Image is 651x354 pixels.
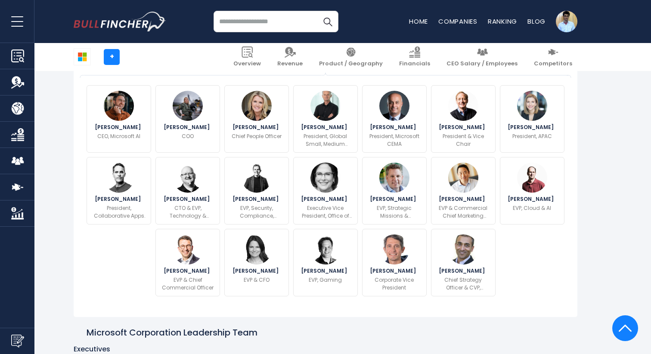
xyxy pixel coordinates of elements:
span: Revenue [277,60,303,68]
a: Blog [527,17,546,26]
span: [PERSON_NAME] [370,197,418,202]
span: Competitors [534,60,572,68]
p: CEO, Microsoft AI [97,132,140,140]
a: Companies [438,17,477,26]
img: Samer Abu-Ltaif [379,91,409,121]
a: Judson Althoff [PERSON_NAME] EVP & Chief Commercial Officer [155,229,220,296]
p: EVP, Strategic Missions & Technologies [368,204,421,220]
a: Samer Abu-Ltaif [PERSON_NAME] President, Microsoft CEMA [362,85,427,153]
span: [PERSON_NAME] [370,125,418,130]
p: EVP & Chief Commercial Officer [161,276,214,292]
a: Product / Geography [314,43,388,71]
img: Mustafa Suleyman [104,91,134,121]
p: EVP, Cloud & AI [513,204,551,212]
span: [PERSON_NAME] [439,125,487,130]
span: [PERSON_NAME] [508,197,556,202]
span: [PERSON_NAME] [301,125,350,130]
span: Financials [399,60,430,68]
img: Jeff Teper [104,163,134,193]
span: Overview [233,60,261,68]
a: Competitors [529,43,577,71]
img: Dan Lewis [379,234,409,265]
span: [PERSON_NAME] [232,268,281,274]
a: Home [409,17,428,26]
p: CTO & EVP, Technology & Research [161,204,214,220]
span: [PERSON_NAME] [95,125,143,130]
span: CEO Salary / Employees [446,60,518,68]
span: [PERSON_NAME] [164,125,212,130]
p: President, APAC [512,132,552,140]
span: [PERSON_NAME] [508,125,556,130]
a: Ranking [488,17,517,26]
a: Amy Hood [PERSON_NAME] EVP & CFO [224,229,289,296]
span: [PERSON_NAME] [301,268,350,274]
span: [PERSON_NAME] [95,197,143,202]
a: Dan Lewis [PERSON_NAME] Corporate Vice President [362,229,427,296]
a: Overview [228,43,266,71]
a: Go to homepage [74,12,166,31]
p: EVP & Commercial Chief Marketing Officer [437,204,490,220]
img: Jason Zander [379,163,409,193]
a: Charlie Bell [PERSON_NAME] EVP, Security, Compliance, Identity & Management [224,157,289,225]
p: President, Microsoft CEMA [368,132,421,148]
a: Jeff Teper [PERSON_NAME] President, Collaborative Apps & Platforms [87,157,151,225]
p: Executive Vice President, Office of Strategy and Transformation [299,204,352,220]
p: President, Collaborative Apps & Platforms [92,204,146,220]
span: [PERSON_NAME] [370,268,418,274]
a: Carolina Dybeck Happe [PERSON_NAME] COO [155,85,220,153]
img: Ralph Haupter [310,91,341,121]
img: Judson Althoff [173,234,203,265]
img: Kevin Scott [173,163,203,193]
p: Corporate Vice President [368,276,421,292]
a: Takeshi Numoto [PERSON_NAME] EVP & Commercial Chief Marketing Officer [431,157,496,225]
a: Financials [394,43,435,71]
a: CEO Salary / Employees [441,43,523,71]
p: President, Global Small, Medium Enterprises And Channel [299,132,352,148]
h2: Microsoft Corporation Leadership Team [87,327,257,338]
p: COO [182,132,194,140]
span: [PERSON_NAME] [439,268,487,274]
p: EVP, Gaming [309,276,342,284]
img: Brad Smith [448,91,478,121]
a: + [104,49,120,65]
p: EVP, Security, Compliance, Identity & Management [230,204,283,220]
a: Brad Smith [PERSON_NAME] President & Vice Chair [431,85,496,153]
a: Andrea Della Mattea [PERSON_NAME] President, APAC [500,85,564,153]
img: Amy Hood [242,234,272,265]
p: Executives [74,345,577,354]
img: MSFT logo [74,49,90,65]
span: [PERSON_NAME] [232,125,281,130]
img: Charlie Bell [242,163,272,193]
p: EVP & CFO [244,276,270,284]
a: Phil Spencer [PERSON_NAME] EVP, Gaming [293,229,358,296]
a: Bobby Yerramilli-Rao [PERSON_NAME] Chief Strategy Officer & CVP, Corporate Strategy [431,229,496,296]
img: Takeshi Numoto [448,163,478,193]
span: [PERSON_NAME] [301,197,350,202]
a: Scott Guthrie [PERSON_NAME] EVP, Cloud & AI [500,157,564,225]
img: Phil Spencer [310,234,341,265]
p: President & Vice Chair [437,132,490,148]
a: Revenue [272,43,308,71]
a: Mustafa Suleyman [PERSON_NAME] CEO, Microsoft AI [87,85,151,153]
a: Jason Zander [PERSON_NAME] EVP, Strategic Missions & Technologies [362,157,427,225]
span: Product / Geography [319,60,383,68]
img: bullfincher logo [74,12,166,31]
img: Carolina Dybeck Happe [173,91,203,121]
a: Kevin Scott [PERSON_NAME] CTO & EVP, Technology & Research [155,157,220,225]
img: Amy Coleman [242,91,272,121]
img: Andrea Della Mattea [517,91,547,121]
span: [PERSON_NAME] [164,197,212,202]
span: [PERSON_NAME] [232,197,281,202]
span: [PERSON_NAME] [439,197,487,202]
a: Kathleen Hogan [PERSON_NAME] Executive Vice President, Office of Strategy and Transformation [293,157,358,225]
img: Kathleen Hogan [310,163,341,193]
a: Amy Coleman [PERSON_NAME] Chief People Officer [224,85,289,153]
button: Search [317,11,338,32]
a: Ralph Haupter [PERSON_NAME] President, Global Small, Medium Enterprises And Channel [293,85,358,153]
p: Chief Strategy Officer & CVP, Corporate Strategy [437,276,490,292]
img: Scott Guthrie [517,163,547,193]
span: [PERSON_NAME] [164,268,212,274]
img: Bobby Yerramilli-Rao [448,234,478,265]
p: Chief People Officer [232,132,282,140]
